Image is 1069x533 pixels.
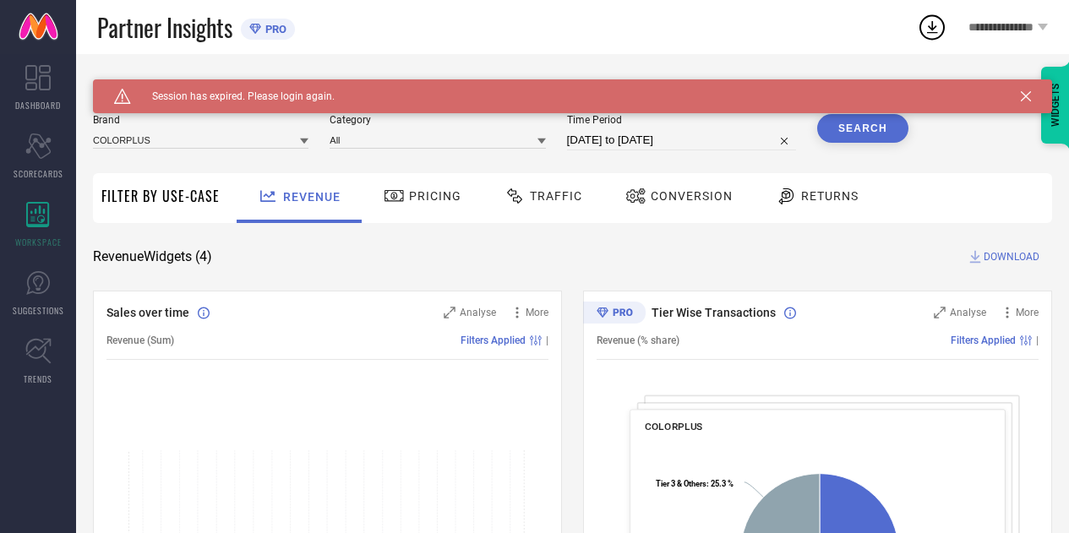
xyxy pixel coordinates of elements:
[656,479,734,488] text: : 25.3 %
[330,114,545,126] span: Category
[93,79,210,93] span: SYSTEM WORKSPACE
[106,306,189,319] span: Sales over time
[106,334,174,346] span: Revenue (Sum)
[567,114,796,126] span: Time Period
[460,307,496,318] span: Analyse
[93,248,212,265] span: Revenue Widgets ( 4 )
[15,236,62,248] span: WORKSPACE
[951,334,1016,346] span: Filters Applied
[530,189,582,203] span: Traffic
[409,189,461,203] span: Pricing
[14,167,63,180] span: SCORECARDS
[917,12,947,42] div: Open download list
[950,307,986,318] span: Analyse
[461,334,526,346] span: Filters Applied
[101,186,220,206] span: Filter By Use-Case
[817,114,908,143] button: Search
[1036,334,1039,346] span: |
[801,189,859,203] span: Returns
[546,334,548,346] span: |
[645,421,702,432] span: COLORPLUS
[651,189,733,203] span: Conversion
[13,304,64,317] span: SUGGESTIONS
[93,114,308,126] span: Brand
[283,190,341,204] span: Revenue
[567,130,796,150] input: Select time period
[656,479,706,488] tspan: Tier 3 & Others
[24,373,52,385] span: TRENDS
[934,307,946,318] svg: Zoom
[1016,307,1039,318] span: More
[583,302,646,327] div: Premium
[444,307,455,318] svg: Zoom
[984,248,1039,265] span: DOWNLOAD
[652,306,776,319] span: Tier Wise Transactions
[131,90,335,102] span: Session has expired. Please login again.
[526,307,548,318] span: More
[597,334,679,346] span: Revenue (% share)
[97,10,232,45] span: Partner Insights
[15,99,61,111] span: DASHBOARD
[261,23,286,35] span: PRO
